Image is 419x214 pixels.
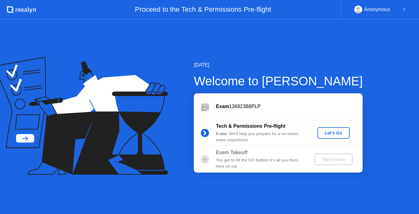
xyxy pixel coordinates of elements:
[314,154,352,165] button: Start Exam
[364,6,390,14] div: Anonymous
[216,131,304,143] div: : We’ll help you prepare for a no-stress exam experience
[403,6,406,14] div: ▼
[216,123,285,129] b: Tech & Permissions Pre-flight
[216,104,229,109] b: Exam
[216,103,363,110] div: 136823B8PLP
[194,72,363,90] div: Welcome to [PERSON_NAME]
[317,157,350,162] div: Start Exam
[216,157,304,170] div: You get to hit the GO button! It’s all you from here on out
[320,130,347,135] div: Let's Go
[216,131,227,136] b: 5 min
[317,127,350,139] button: Let's Go
[194,61,363,69] div: [DATE]
[216,150,248,155] b: Exam Takeoff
